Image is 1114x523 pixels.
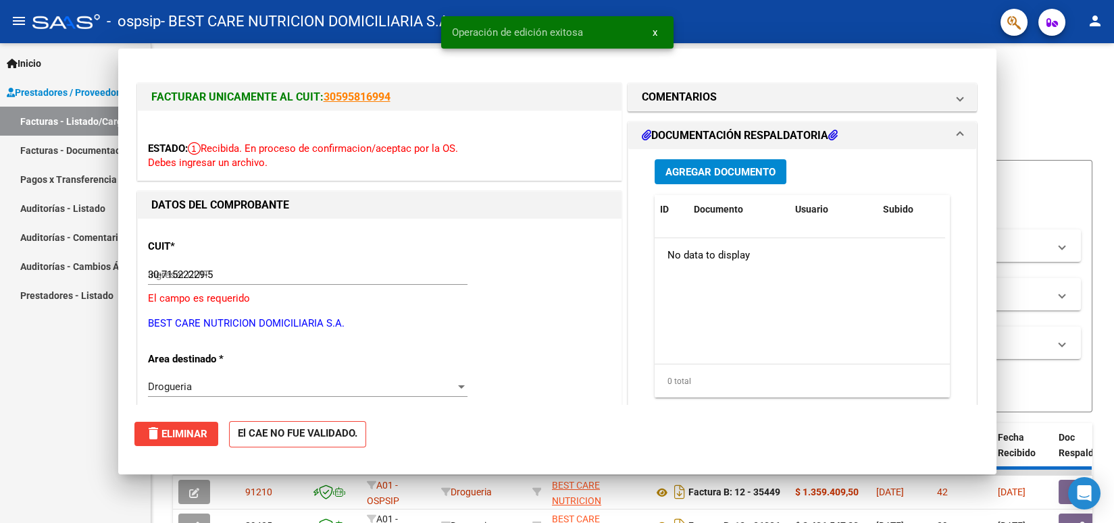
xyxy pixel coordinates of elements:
[642,20,668,45] button: x
[11,13,27,29] mat-icon: menu
[151,198,289,211] strong: DATOS DEL COMPROBANTE
[694,204,743,215] span: Documento
[628,149,977,429] div: DOCUMENTACIÓN RESPALDATORIA
[151,90,324,103] span: FACTURAR UNICAMENTE AL CUIT:
[937,487,948,497] span: 42
[628,122,977,149] mat-expansion-panel-header: DOCUMENTACIÓN RESPALDATORIA
[148,155,611,171] p: Debes ingresar un archivo.
[642,89,717,105] h1: COMENTARIOS
[229,421,366,447] strong: El CAE NO FUE VALIDADO.
[795,487,859,497] strong: $ 1.359.409,50
[134,422,218,446] button: Eliminar
[795,204,828,215] span: Usuario
[1087,13,1103,29] mat-icon: person
[452,26,583,39] span: Operación de edición exitosa
[1068,477,1100,510] div: Open Intercom Messenger
[660,204,669,215] span: ID
[245,487,272,497] span: 91210
[148,352,287,367] p: Area destinado *
[145,428,207,440] span: Eliminar
[628,84,977,111] mat-expansion-panel-header: COMENTARIOS
[878,195,945,224] datatable-header-cell: Subido
[552,480,632,522] span: BEST CARE NUTRICION DOMICILIARIA S.A.
[665,166,776,178] span: Agregar Documento
[992,423,1053,483] datatable-header-cell: Fecha Recibido
[688,195,790,224] datatable-header-cell: Documento
[883,204,913,215] span: Subido
[671,481,688,503] i: Descargar documento
[107,7,161,36] span: - ospsip
[998,432,1036,458] span: Fecha Recibido
[655,238,945,272] div: No data to display
[148,239,287,254] p: CUIT
[145,425,161,441] mat-icon: delete
[688,487,780,498] strong: Factura B: 12 - 35449
[7,56,41,71] span: Inicio
[7,85,130,100] span: Prestadores / Proveedores
[324,90,390,103] a: 30595816994
[876,487,904,497] span: [DATE]
[655,364,951,398] div: 0 total
[188,142,458,155] span: Recibida. En proceso de confirmacion/aceptac por la OS.
[655,159,786,184] button: Agregar Documento
[655,195,688,224] datatable-header-cell: ID
[148,381,192,393] span: Drogueria
[790,195,878,224] datatable-header-cell: Usuario
[552,478,642,506] div: 30715222295
[148,142,188,155] span: ESTADO:
[367,480,399,506] span: A01 - OSPSIP
[148,291,611,306] p: El campo es requerido
[998,487,1026,497] span: [DATE]
[441,487,492,497] span: Drogueria
[653,26,657,38] span: x
[161,7,453,36] span: - BEST CARE NUTRICION DOMICILIARIA S.A.
[148,316,611,331] p: BEST CARE NUTRICION DOMICILIARIA S.A.
[642,128,838,144] h1: DOCUMENTACIÓN RESPALDATORIA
